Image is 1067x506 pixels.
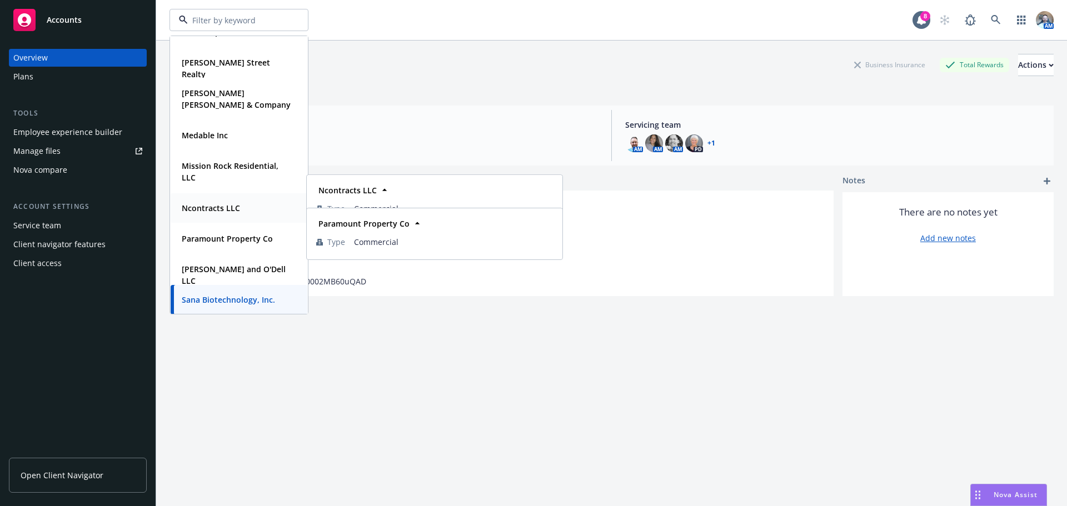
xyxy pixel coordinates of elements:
div: Manage files [13,142,61,160]
span: Commercial [354,236,553,248]
span: Nova Assist [994,490,1038,499]
a: Overview [9,49,147,67]
span: Type [327,236,345,248]
a: +1 [707,140,715,147]
a: Plans [9,68,147,86]
span: Commercial [354,203,553,214]
strong: Paramount Property Co [318,218,410,229]
button: Actions [1018,54,1054,76]
div: Overview [13,49,48,67]
strong: [PERSON_NAME] [PERSON_NAME] & Company [182,88,291,110]
span: Notes [842,174,865,188]
img: photo [685,134,703,152]
a: Accounts [9,4,147,36]
div: Plans [13,68,33,86]
button: Nova Assist [970,484,1047,506]
strong: Paramount Property Co [182,233,273,244]
a: Switch app [1010,9,1033,31]
div: Total Rewards [940,58,1009,72]
strong: Mission Rock Residential, LLC [182,161,278,183]
a: Manage files [9,142,147,160]
span: Account type [178,119,598,131]
div: Client access [13,254,62,272]
div: Business Insurance [849,58,931,72]
strong: [PERSON_NAME] Street Realty [182,57,270,79]
img: photo [1036,11,1054,29]
a: Employee experience builder [9,123,147,141]
a: Client navigator features [9,236,147,253]
strong: Ncontracts LLC [182,203,240,213]
div: Account settings [9,201,147,212]
span: Open Client Navigator [21,469,103,481]
a: add [1040,174,1054,188]
strong: Sana Biotechnology, Inc. [182,294,275,305]
strong: Medable Inc [182,130,228,141]
strong: [PERSON_NAME] and O'Dell LLC [182,264,286,286]
a: Client access [9,254,147,272]
a: Start snowing [934,9,956,31]
a: Nova compare [9,161,147,179]
span: Type [327,203,345,214]
div: Service team [13,217,61,234]
img: photo [625,134,643,152]
span: There are no notes yet [899,206,998,219]
div: Employee experience builder [13,123,122,141]
div: Drag to move [971,484,985,505]
span: Accounts [47,16,82,24]
strong: Ncontracts LLC [318,185,377,196]
img: photo [645,134,663,152]
img: photo [665,134,683,152]
div: Nova compare [13,161,67,179]
span: EB [178,141,598,152]
a: Add new notes [920,232,976,244]
div: Tools [9,108,147,119]
div: Client navigator features [13,236,106,253]
span: 0010V00002MB60uQAD [279,275,366,287]
span: Servicing team [625,119,1045,131]
input: Filter by keyword [188,14,286,26]
a: Service team [9,217,147,234]
a: Report a Bug [959,9,981,31]
div: 8 [920,11,930,21]
a: Search [985,9,1007,31]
